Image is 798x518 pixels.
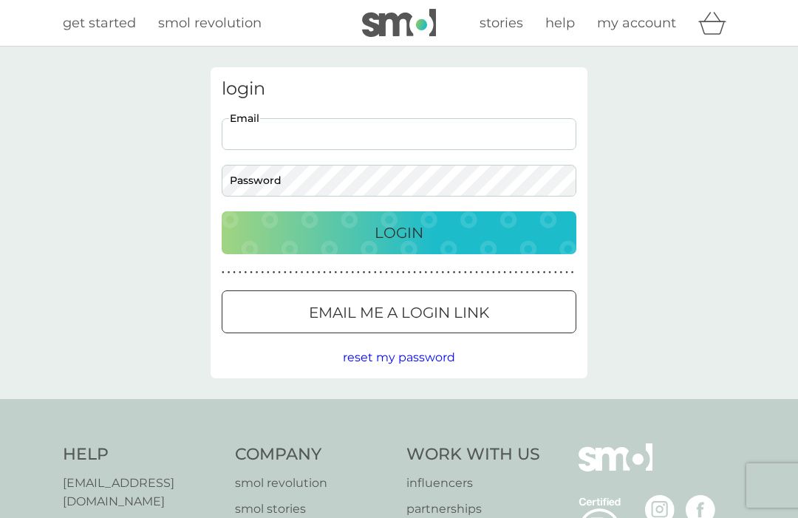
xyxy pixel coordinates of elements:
p: ● [492,269,495,276]
p: ● [357,269,360,276]
h4: Work With Us [406,443,540,466]
p: ● [560,269,563,276]
a: [EMAIL_ADDRESS][DOMAIN_NAME] [63,474,220,511]
p: ● [520,269,523,276]
p: ● [335,269,338,276]
p: ● [470,269,473,276]
p: ● [453,269,456,276]
p: ● [565,269,568,276]
p: ● [278,269,281,276]
p: ● [498,269,501,276]
p: ● [374,269,377,276]
p: ● [250,269,253,276]
p: ● [447,269,450,276]
p: ● [458,269,461,276]
p: ● [481,269,484,276]
p: ● [301,269,304,276]
img: smol [362,9,436,37]
p: ● [312,269,315,276]
div: basket [698,8,735,38]
h3: login [222,78,576,100]
p: ● [554,269,557,276]
p: ● [531,269,534,276]
p: ● [419,269,422,276]
p: ● [441,269,444,276]
p: ● [340,269,343,276]
span: help [545,15,575,31]
p: ● [391,269,394,276]
p: ● [295,269,298,276]
span: smol revolution [158,15,262,31]
h4: Company [235,443,392,466]
p: ● [571,269,574,276]
p: ● [436,269,439,276]
img: smol [579,443,652,494]
a: get started [63,13,136,34]
a: stories [480,13,523,34]
p: ● [323,269,326,276]
p: ● [368,269,371,276]
p: ● [306,269,309,276]
p: ● [537,269,540,276]
p: ● [475,269,478,276]
p: ● [509,269,512,276]
p: ● [385,269,388,276]
p: ● [425,269,428,276]
span: reset my password [343,350,455,364]
p: ● [261,269,264,276]
h4: Help [63,443,220,466]
p: ● [464,269,467,276]
p: ● [267,269,270,276]
p: ● [329,269,332,276]
span: stories [480,15,523,31]
span: my account [597,15,676,31]
a: my account [597,13,676,34]
p: ● [363,269,366,276]
p: ● [402,269,405,276]
p: Email me a login link [309,301,489,324]
p: ● [290,269,293,276]
button: reset my password [343,348,455,367]
p: ● [430,269,433,276]
p: ● [239,269,242,276]
p: ● [256,269,259,276]
p: ● [396,269,399,276]
p: ● [408,269,411,276]
p: ● [318,269,321,276]
p: ● [233,269,236,276]
button: Login [222,211,576,254]
p: ● [346,269,349,276]
p: ● [543,269,546,276]
p: ● [486,269,489,276]
p: ● [526,269,529,276]
p: ● [503,269,506,276]
span: get started [63,15,136,31]
p: ● [222,269,225,276]
p: ● [351,269,354,276]
p: ● [548,269,551,276]
a: smol revolution [158,13,262,34]
a: help [545,13,575,34]
p: ● [284,269,287,276]
p: ● [228,269,231,276]
p: ● [515,269,518,276]
p: Login [375,221,423,245]
a: influencers [406,474,540,493]
p: ● [380,269,383,276]
p: ● [413,269,416,276]
button: Email me a login link [222,290,576,333]
a: smol revolution [235,474,392,493]
p: ● [245,269,248,276]
p: ● [273,269,276,276]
